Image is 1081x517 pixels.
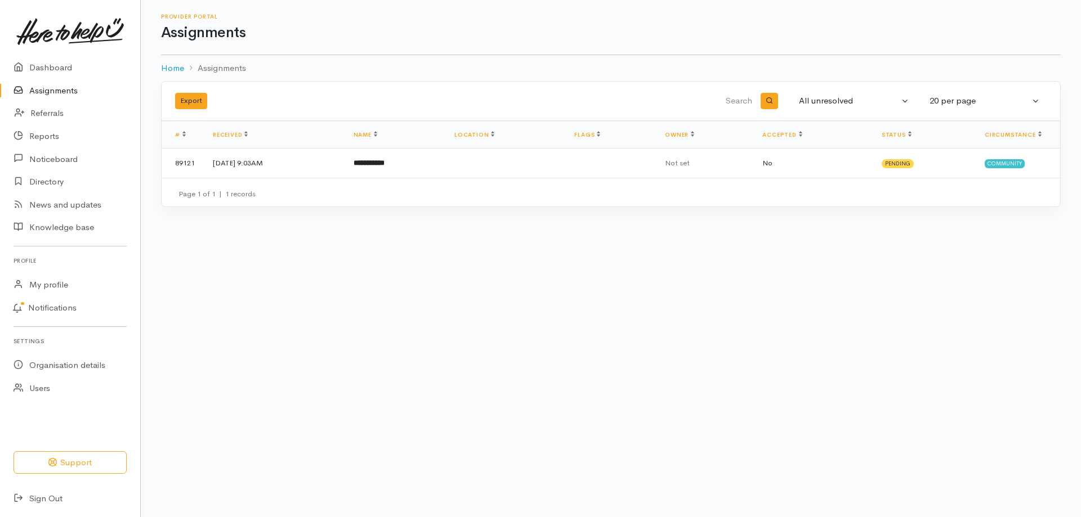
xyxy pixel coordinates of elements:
[184,62,246,75] li: Assignments
[204,149,345,178] td: [DATE] 9:03AM
[175,131,186,138] a: #
[213,131,248,138] a: Received
[792,90,916,112] button: All unresolved
[161,25,1061,41] h1: Assignments
[882,159,914,168] span: Pending
[14,451,127,474] button: Support
[14,334,127,349] h6: Settings
[930,95,1030,107] div: 20 per page
[178,189,256,199] small: Page 1 of 1 1 records
[799,95,899,107] div: All unresolved
[219,189,222,199] span: |
[923,90,1047,112] button: 20 per page
[574,131,600,138] a: Flags
[14,253,127,268] h6: Profile
[454,131,494,138] a: Location
[161,55,1061,82] nav: breadcrumb
[484,88,754,115] input: Search
[762,158,772,168] span: No
[161,14,1061,20] h6: Provider Portal
[665,158,690,168] span: Not set
[175,93,207,109] button: Export
[985,159,1025,168] span: Community
[762,131,802,138] a: Accepted
[882,131,912,138] a: Status
[161,62,184,75] a: Home
[162,149,204,178] td: 89121
[354,131,377,138] a: Name
[665,131,694,138] a: Owner
[985,131,1042,138] a: Circumstance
